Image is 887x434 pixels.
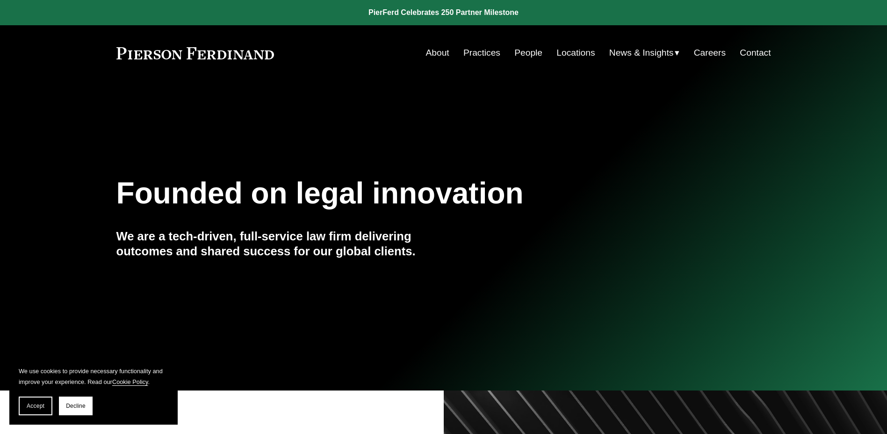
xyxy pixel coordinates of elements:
[19,397,52,415] button: Accept
[426,44,449,62] a: About
[116,229,444,259] h4: We are a tech-driven, full-service law firm delivering outcomes and shared success for our global...
[514,44,542,62] a: People
[463,44,500,62] a: Practices
[27,403,44,409] span: Accept
[9,356,178,425] section: Cookie banner
[112,378,148,385] a: Cookie Policy
[19,366,168,387] p: We use cookies to provide necessary functionality and improve your experience. Read our .
[556,44,595,62] a: Locations
[740,44,771,62] a: Contact
[59,397,93,415] button: Decline
[609,44,680,62] a: folder dropdown
[609,45,674,61] span: News & Insights
[116,176,662,210] h1: Founded on legal innovation
[66,403,86,409] span: Decline
[694,44,726,62] a: Careers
